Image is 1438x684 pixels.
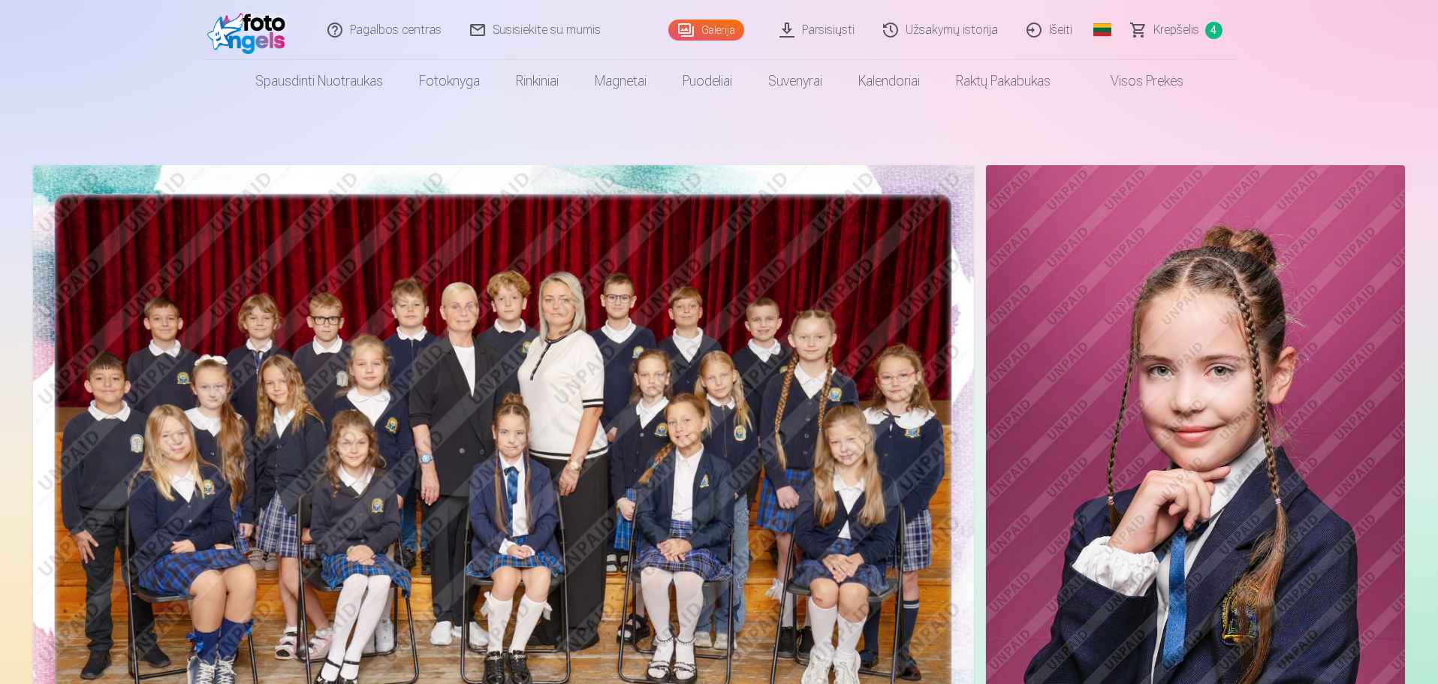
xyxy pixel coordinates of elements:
a: Suvenyrai [750,60,840,102]
img: /fa2 [207,6,294,54]
a: Puodeliai [665,60,750,102]
a: Kalendoriai [840,60,938,102]
a: Galerija [668,20,744,41]
a: Rinkiniai [498,60,577,102]
a: Visos prekės [1069,60,1201,102]
span: 4 [1205,22,1222,39]
a: Fotoknyga [401,60,498,102]
span: Krepšelis [1153,21,1199,39]
a: Spausdinti nuotraukas [237,60,401,102]
a: Magnetai [577,60,665,102]
a: Raktų pakabukas [938,60,1069,102]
